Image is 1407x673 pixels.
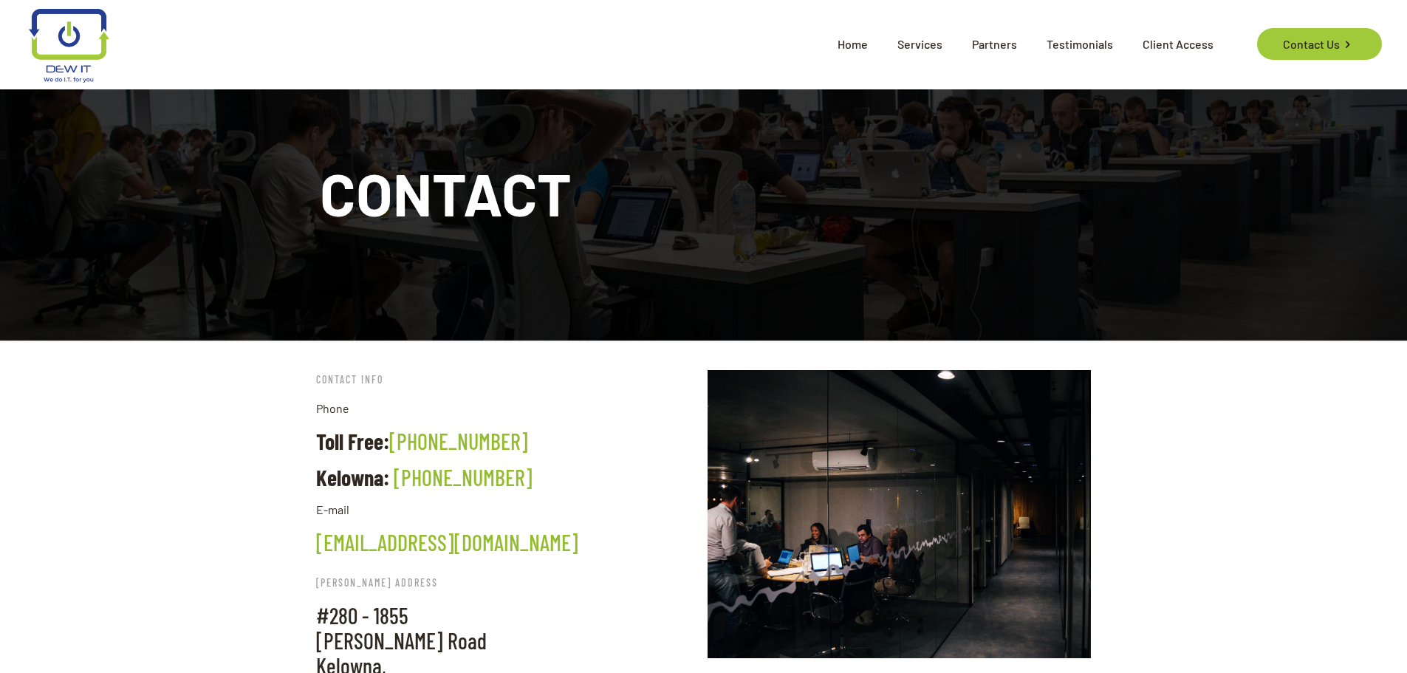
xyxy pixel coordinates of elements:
strong: Kelowna: [316,464,389,491]
h6: [PERSON_NAME] ADDRESS [316,573,504,592]
img: logo [29,9,109,83]
span: Partners [957,22,1032,66]
a: [PHONE_NUMBER] [389,428,528,454]
span: Services [883,22,957,66]
a: [EMAIL_ADDRESS][DOMAIN_NAME] [316,529,578,556]
strong: Toll Free: [316,428,389,454]
a: Contact Us [1257,28,1382,60]
a: [PHONE_NUMBER] [394,464,533,491]
p: Phone [316,400,699,417]
h1: CONTACT [320,163,1087,222]
span: Client Access [1128,22,1228,66]
span: Testimonials [1032,22,1128,66]
p: E-mail [316,501,699,519]
span: Home [823,22,883,66]
img: contact-us1 [708,370,1091,658]
h6: CONTACT INFO [316,370,699,389]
